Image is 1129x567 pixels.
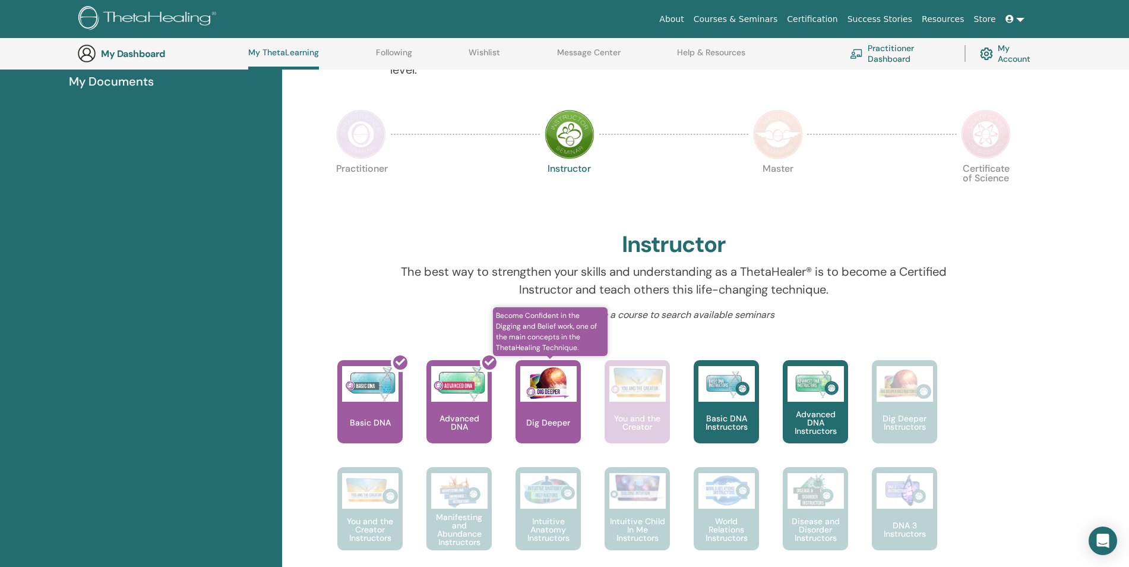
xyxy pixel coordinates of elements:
a: Dig Deeper Instructors Dig Deeper Instructors [872,360,937,467]
p: Advanced DNA Instructors [783,410,848,435]
img: DNA 3 Instructors [877,473,933,509]
p: Practitioner [336,164,386,214]
p: Intuitive Child In Me Instructors [605,517,670,542]
p: Click on a course to search available seminars [390,308,957,322]
a: Certification [782,8,842,30]
a: Message Center [557,48,621,67]
p: DNA 3 Instructors [872,521,937,538]
a: Become Confident in the Digging and Belief work, one of the main concepts in the ThetaHealing Tec... [516,360,581,467]
img: You and the Creator [609,366,666,399]
p: Instructor [545,164,594,214]
p: Manifesting and Abundance Instructors [426,513,492,546]
p: Master [753,164,803,214]
a: Basic DNA Instructors Basic DNA Instructors [694,360,759,467]
h3: My Dashboard [101,48,220,59]
a: Store [969,8,1001,30]
p: Dig Deeper [521,418,575,427]
img: You and the Creator Instructors [342,473,399,509]
p: Dig Deeper Instructors [872,414,937,431]
img: Intuitive Anatomy Instructors [520,473,577,509]
a: Following [376,48,412,67]
a: Success Stories [843,8,917,30]
p: Intuitive Anatomy Instructors [516,517,581,542]
a: Resources [917,8,969,30]
p: The best way to strengthen your skills and understanding as a ThetaHealer® is to become a Certifi... [390,263,957,298]
img: cog.svg [980,45,993,63]
a: You and the Creator You and the Creator [605,360,670,467]
span: My Documents [69,73,154,90]
span: Become Confident in the Digging and Belief work, one of the main concepts in the ThetaHealing Tec... [493,307,608,356]
a: My ThetaLearning [248,48,319,70]
a: About [654,8,688,30]
img: Dig Deeper Instructors [877,366,933,402]
a: Advanced DNA Instructors Advanced DNA Instructors [783,360,848,467]
img: Certificate of Science [961,109,1011,159]
img: Instructor [545,109,594,159]
img: Basic DNA [342,366,399,402]
img: Manifesting and Abundance Instructors [431,473,488,509]
img: Advanced DNA [431,366,488,402]
p: World Relations Instructors [694,517,759,542]
a: Courses & Seminars [689,8,783,30]
img: Practitioner [336,109,386,159]
p: Advanced DNA [426,414,492,431]
img: Dig Deeper [520,366,577,402]
img: Master [753,109,803,159]
img: Advanced DNA Instructors [788,366,844,402]
p: Basic DNA Instructors [694,414,759,431]
p: You and the Creator [605,414,670,431]
img: Basic DNA Instructors [698,366,755,402]
img: generic-user-icon.jpg [77,44,96,63]
a: Basic DNA Basic DNA [337,360,403,467]
a: Wishlist [469,48,500,67]
a: Help & Resources [677,48,745,67]
p: Disease and Disorder Instructors [783,517,848,542]
a: Practitioner Dashboard [850,40,950,67]
img: World Relations Instructors [698,473,755,509]
img: chalkboard-teacher.svg [850,49,863,58]
h2: Instructor [622,231,726,259]
img: logo.png [78,6,220,33]
a: My Account [980,40,1040,67]
p: You and the Creator Instructors [337,517,403,542]
div: Open Intercom Messenger [1089,527,1117,555]
p: Certificate of Science [961,164,1011,214]
img: Disease and Disorder Instructors [788,473,844,509]
img: Intuitive Child In Me Instructors [609,473,666,502]
a: Advanced DNA Advanced DNA [426,360,492,467]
